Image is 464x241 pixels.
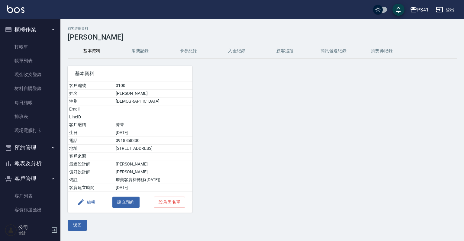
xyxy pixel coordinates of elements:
div: PS41 [417,6,429,14]
a: 卡券管理 [2,217,58,231]
button: save [392,4,404,16]
td: [DEMOGRAPHIC_DATA] [114,98,193,105]
button: 登出 [433,4,457,15]
button: 簡訊發送紀錄 [309,44,358,58]
button: 抽獎券紀錄 [358,44,406,58]
button: 客戶管理 [2,171,58,187]
a: 現場電腦打卡 [2,124,58,137]
button: 設為黑名單 [154,197,185,208]
button: 報表及分析 [2,156,58,171]
td: [STREET_ADDRESS] [114,145,193,153]
td: 客戶暱稱 [68,121,114,129]
td: 摩美客資料轉移([DATE]) [114,176,193,184]
td: 客資建立時間 [68,184,114,192]
td: 備註 [68,176,114,184]
td: [PERSON_NAME] [114,160,193,168]
td: [PERSON_NAME] [114,168,193,176]
a: 打帳單 [2,40,58,54]
a: 現金收支登錄 [2,68,58,82]
td: 最近設計師 [68,160,114,168]
td: LineID [68,113,114,121]
td: 菁菁 [114,121,193,129]
td: 0918858330 [114,137,193,145]
button: PS41 [408,4,431,16]
button: 基本資料 [68,44,116,58]
td: [DATE] [114,129,193,137]
button: 入金紀錄 [213,44,261,58]
img: Person [5,224,17,236]
td: 電話 [68,137,114,145]
a: 客戶列表 [2,189,58,203]
td: 生日 [68,129,114,137]
td: 客戶編號 [68,82,114,90]
td: [PERSON_NAME] [114,90,193,98]
button: 消費記錄 [116,44,164,58]
button: 預約管理 [2,140,58,156]
h5: 公司 [18,224,49,230]
button: 返回 [68,220,87,231]
img: Logo [7,5,24,13]
td: 地址 [68,145,114,153]
td: 0100 [114,82,193,90]
h3: [PERSON_NAME] [68,33,457,41]
button: 卡券紀錄 [164,44,213,58]
span: 基本資料 [75,71,185,77]
button: 編輯 [75,197,98,208]
a: 帳單列表 [2,54,58,68]
p: 會計 [18,230,49,236]
td: 客戶來源 [68,153,114,160]
td: [DATE] [114,184,193,192]
button: 建立預約 [112,197,140,208]
td: 偏好設計師 [68,168,114,176]
td: Email [68,105,114,113]
a: 材料自購登錄 [2,82,58,95]
td: 姓名 [68,90,114,98]
a: 客資篩選匯出 [2,203,58,217]
button: 顧客追蹤 [261,44,309,58]
a: 排班表 [2,110,58,124]
h2: 顧客詳細資料 [68,27,457,31]
td: 性別 [68,98,114,105]
button: 櫃檯作業 [2,22,58,37]
a: 每日結帳 [2,96,58,110]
